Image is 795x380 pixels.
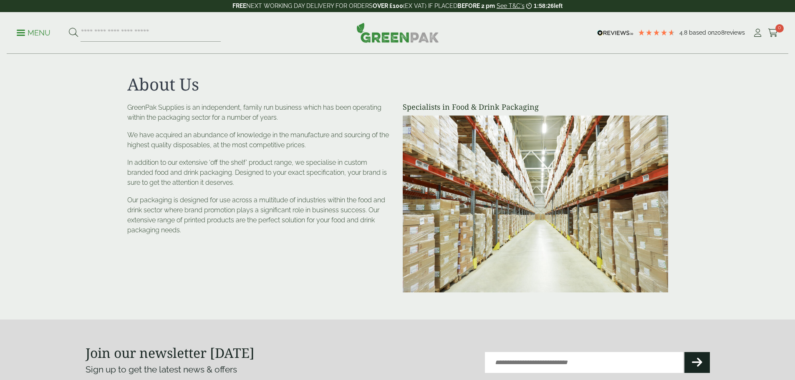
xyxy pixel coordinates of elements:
[714,29,724,36] span: 208
[638,29,675,36] div: 4.79 Stars
[768,29,778,37] i: Cart
[679,29,689,36] span: 4.8
[403,103,668,112] h4: Specialists in Food & Drink Packaging
[689,29,714,36] span: Based on
[127,195,393,235] p: Our packaging is designed for use across a multitude of industries within the food and drink sect...
[554,3,563,9] span: left
[127,158,393,188] p: In addition to our extensive ‘off the shelf’ product range, we specialise in custom branded food ...
[497,3,525,9] a: See T&C's
[127,74,668,94] h1: About Us
[17,28,50,38] p: Menu
[775,24,784,33] span: 0
[597,30,633,36] img: REVIEWS.io
[86,344,255,362] strong: Join our newsletter [DATE]
[373,3,403,9] strong: OVER £100
[356,23,439,43] img: GreenPak Supplies
[127,130,393,150] p: We have acquired an abundance of knowledge in the manufacture and sourcing of the highest quality...
[752,29,763,37] i: My Account
[457,3,495,9] strong: BEFORE 2 pm
[724,29,745,36] span: reviews
[534,3,554,9] span: 1:58:26
[86,363,366,376] p: Sign up to get the latest news & offers
[127,103,393,123] p: GreenPak Supplies is an independent, family run business which has been operating within the pack...
[232,3,246,9] strong: FREE
[17,28,50,36] a: Menu
[768,27,778,39] a: 0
